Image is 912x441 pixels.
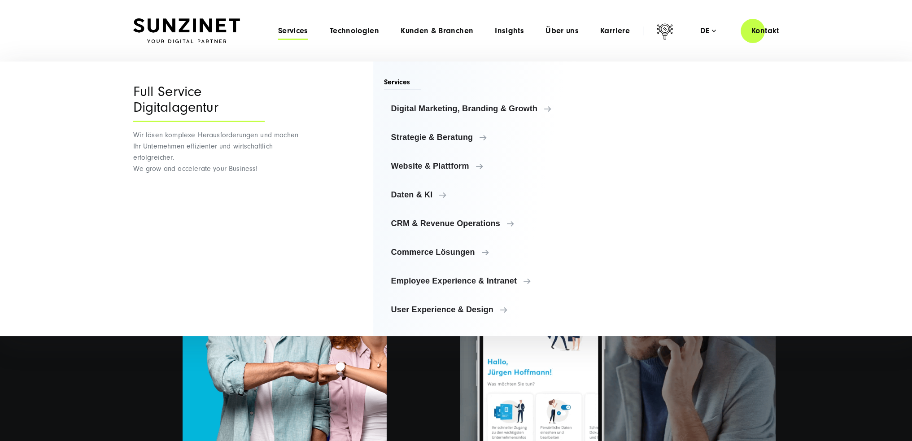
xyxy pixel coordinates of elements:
[384,184,576,205] a: Daten & KI
[384,213,576,234] a: CRM & Revenue Operations
[391,104,569,113] span: Digital Marketing, Branding & Growth
[495,26,524,35] a: Insights
[384,77,421,90] span: Services
[401,26,473,35] a: Kunden & Branchen
[330,26,379,35] a: Technologien
[700,26,716,35] div: de
[384,299,576,320] a: User Experience & Design
[384,155,576,177] a: Website & Plattform
[133,84,265,122] div: Full Service Digitalagentur
[391,276,569,285] span: Employee Experience & Intranet
[391,248,569,257] span: Commerce Lösungen
[133,18,240,44] img: SUNZINET Full Service Digital Agentur
[133,131,299,173] span: Wir lösen komplexe Herausforderungen und machen Ihr Unternehmen effizienter und wirtschaftlich er...
[545,26,579,35] a: Über uns
[391,190,569,199] span: Daten & KI
[384,98,576,119] a: Digital Marketing, Branding & Growth
[384,270,576,292] a: Employee Experience & Intranet
[384,241,576,263] a: Commerce Lösungen
[391,219,569,228] span: CRM & Revenue Operations
[741,18,790,44] a: Kontakt
[600,26,630,35] a: Karriere
[391,162,569,170] span: Website & Plattform
[278,26,308,35] a: Services
[391,305,569,314] span: User Experience & Design
[391,133,569,142] span: Strategie & Beratung
[384,127,576,148] a: Strategie & Beratung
